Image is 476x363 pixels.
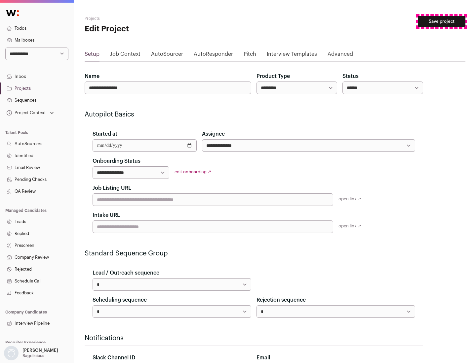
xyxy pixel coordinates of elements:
[418,16,465,27] button: Save project
[22,348,58,353] p: [PERSON_NAME]
[257,354,415,362] div: Email
[342,72,359,80] label: Status
[328,50,353,61] a: Advanced
[257,72,290,80] label: Product Type
[93,269,159,277] label: Lead / Outreach sequence
[85,110,423,119] h2: Autopilot Basics
[5,110,46,115] div: Project Context
[151,50,183,61] a: AutoSourcer
[93,354,135,362] label: Slack Channel ID
[85,24,212,34] h1: Edit Project
[85,16,212,21] h2: Projects
[175,170,211,174] a: edit onboarding ↗
[194,50,233,61] a: AutoResponder
[4,346,19,360] img: nopic.png
[93,211,120,219] label: Intake URL
[85,334,423,343] h2: Notifications
[244,50,256,61] a: Pitch
[257,296,306,304] label: Rejection sequence
[85,249,423,258] h2: Standard Sequence Group
[3,346,59,360] button: Open dropdown
[110,50,140,61] a: Job Context
[22,353,44,358] p: Bagelicious
[93,296,147,304] label: Scheduling sequence
[93,130,117,138] label: Started at
[93,157,140,165] label: Onboarding Status
[85,50,99,61] a: Setup
[3,7,22,20] img: Wellfound
[202,130,225,138] label: Assignee
[93,184,131,192] label: Job Listing URL
[267,50,317,61] a: Interview Templates
[85,72,99,80] label: Name
[5,108,55,117] button: Open dropdown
